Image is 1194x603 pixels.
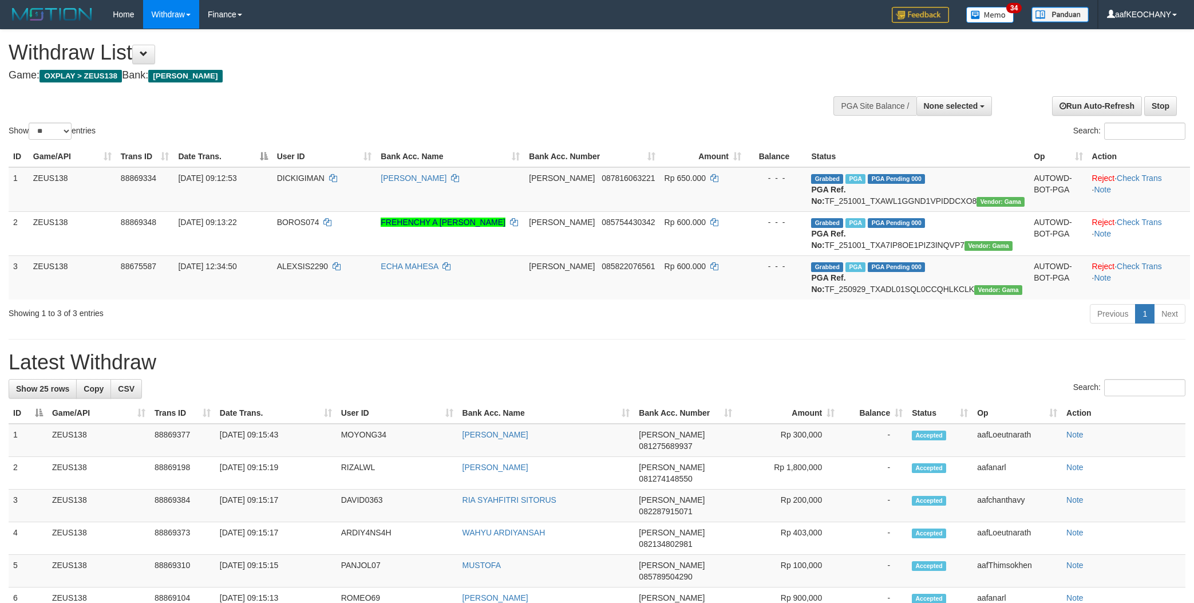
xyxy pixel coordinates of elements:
[912,529,946,538] span: Accepted
[529,262,595,271] span: [PERSON_NAME]
[639,528,705,537] span: [PERSON_NAME]
[9,457,48,490] td: 2
[1117,218,1162,227] a: Check Trans
[215,403,337,424] th: Date Trans.: activate to sort column ascending
[974,285,1022,295] span: Vendor URL: https://trx31.1velocity.biz
[737,403,839,424] th: Amount: activate to sort column ascending
[462,495,556,505] a: RIA SYAHFITRI SITORUS
[1117,262,1162,271] a: Check Trans
[737,424,839,457] td: Rp 300,000
[737,555,839,588] td: Rp 100,000
[750,172,802,184] div: - - -
[1117,174,1162,183] a: Check Trans
[639,593,705,602] span: [PERSON_NAME]
[845,262,865,272] span: Marked by aafpengsreynich
[1094,273,1111,282] a: Note
[337,457,458,490] td: RIZALWL
[1073,123,1185,140] label: Search:
[462,463,528,472] a: [PERSON_NAME]
[215,555,337,588] td: [DATE] 09:15:15
[839,457,907,490] td: -
[48,403,150,424] th: Game/API: activate to sort column ascending
[1066,561,1084,570] a: Note
[811,185,845,206] b: PGA Ref. No:
[1052,96,1142,116] a: Run Auto-Refresh
[76,379,111,399] a: Copy
[215,490,337,522] td: [DATE] 09:15:17
[1144,96,1177,116] a: Stop
[337,490,458,522] td: DAVID0363
[602,218,655,227] span: Copy 085754430342 to clipboard
[964,241,1013,251] span: Vendor URL: https://trx31.1velocity.biz
[1090,304,1136,324] a: Previous
[150,424,215,457] td: 88869377
[9,70,785,81] h4: Game: Bank:
[839,490,907,522] td: -
[746,146,806,167] th: Balance
[660,146,746,167] th: Amount: activate to sort column ascending
[337,522,458,555] td: ARDIY4NS4H
[1135,304,1155,324] a: 1
[634,403,737,424] th: Bank Acc. Number: activate to sort column ascending
[118,384,135,393] span: CSV
[150,457,215,490] td: 88869198
[178,218,236,227] span: [DATE] 09:13:22
[462,528,545,537] a: WAHYU ARDIYANSAH
[811,218,843,228] span: Grabbed
[29,211,116,255] td: ZEUS138
[833,96,916,116] div: PGA Site Balance /
[381,218,505,227] a: FREHENCHY A [PERSON_NAME]
[806,211,1029,255] td: TF_251001_TXA7IP8OE1PIZ3INQVP7
[972,424,1062,457] td: aafLoeutnarath
[868,262,925,272] span: PGA Pending
[811,229,845,250] b: PGA Ref. No:
[868,218,925,228] span: PGA Pending
[665,174,706,183] span: Rp 650.000
[868,174,925,184] span: PGA Pending
[1088,167,1190,212] td: · ·
[806,167,1029,212] td: TF_251001_TXAWL1GGND1VPIDDCXO8
[150,555,215,588] td: 88869310
[811,273,845,294] b: PGA Ref. No:
[337,555,458,588] td: PANJOL07
[9,403,48,424] th: ID: activate to sort column descending
[9,146,29,167] th: ID
[912,496,946,506] span: Accepted
[972,457,1062,490] td: aafanarl
[381,262,438,271] a: ECHA MAHESA
[39,70,122,82] span: OXPLAY > ZEUS138
[9,522,48,555] td: 4
[9,167,29,212] td: 1
[1029,167,1087,212] td: AUTOWD-BOT-PGA
[381,174,446,183] a: [PERSON_NAME]
[1029,255,1087,299] td: AUTOWD-BOT-PGA
[1104,379,1185,396] input: Search:
[639,463,705,472] span: [PERSON_NAME]
[529,218,595,227] span: [PERSON_NAME]
[839,555,907,588] td: -
[29,146,116,167] th: Game/API: activate to sort column ascending
[48,522,150,555] td: ZEUS138
[845,174,865,184] span: Marked by aafanarl
[1094,185,1111,194] a: Note
[9,490,48,522] td: 3
[277,262,329,271] span: ALEXSIS2290
[1066,430,1084,439] a: Note
[462,561,501,570] a: MUSTOFA
[9,424,48,457] td: 1
[215,522,337,555] td: [DATE] 09:15:17
[1104,123,1185,140] input: Search:
[462,593,528,602] a: [PERSON_NAME]
[750,261,802,272] div: - - -
[1029,146,1087,167] th: Op: activate to sort column ascending
[121,174,156,183] span: 88869334
[845,218,865,228] span: Marked by aafanarl
[9,211,29,255] td: 2
[972,403,1062,424] th: Op: activate to sort column ascending
[811,262,843,272] span: Grabbed
[121,218,156,227] span: 88869348
[462,430,528,439] a: [PERSON_NAME]
[972,490,1062,522] td: aafchanthavy
[639,442,692,451] span: Copy 081275689937 to clipboard
[639,495,705,505] span: [PERSON_NAME]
